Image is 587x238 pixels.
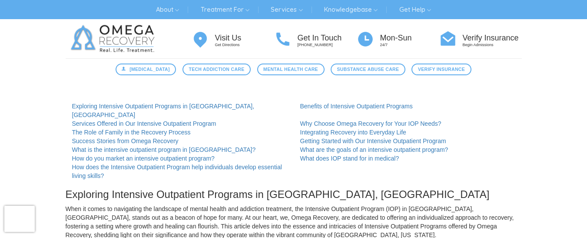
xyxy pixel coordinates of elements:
[72,155,215,162] a: How do you market an intensive outpatient program?
[129,66,170,73] span: [MEDICAL_DATA]
[463,42,522,48] p: Begin Admissions
[411,64,471,75] a: Verify Insurance
[300,155,399,162] a: What does IOP stand for in medical?
[72,137,179,144] a: Success Stories from Omega Recovery
[463,34,522,43] h4: Verify Insurance
[189,66,244,73] span: Tech Addiction Care
[116,64,176,75] a: [MEDICAL_DATA]
[192,30,274,48] a: Visit Us Get Directions
[300,129,406,136] a: Integrating Recovery into Everyday Life
[298,42,357,48] p: [PHONE_NUMBER]
[263,66,318,73] span: Mental Health Care
[298,34,357,43] h4: Get In Touch
[418,66,465,73] span: Verify Insurance
[182,64,251,75] a: Tech Addiction Care
[72,120,216,127] a: Services Offered in Our Intensive Outpatient Program
[300,137,446,144] a: Getting Started with Our Intensive Outpatient Program
[72,146,256,153] a: What is the intensive outpatient program in [GEOGRAPHIC_DATA]?
[300,146,448,153] a: What are the goals of an intensive outpatient program?
[439,30,522,48] a: Verify Insurance Begin Admissions
[215,34,274,43] h4: Visit Us
[215,42,274,48] p: Get Directions
[72,103,255,118] a: Exploring Intensive Outpatient Programs in [GEOGRAPHIC_DATA], [GEOGRAPHIC_DATA]
[4,206,35,232] iframe: reCAPTCHA
[380,42,439,48] p: 24/7
[149,3,186,17] a: About
[72,129,191,136] a: The Role of Family in the Recovery Process
[300,120,441,127] a: Why Choose Omega Recovery for Your IOP Needs?
[393,3,438,17] a: Get Help
[318,3,384,17] a: Knowledgebase
[380,34,439,43] h4: Mon-Sun
[66,189,522,200] h3: Exploring Intensive Outpatient Programs in [GEOGRAPHIC_DATA], [GEOGRAPHIC_DATA]
[274,30,357,48] a: Get In Touch [PHONE_NUMBER]
[194,3,256,17] a: Treatment For
[300,103,413,110] a: Benefits of Intensive Outpatient Programs
[337,66,399,73] span: Substance Abuse Care
[331,64,405,75] a: Substance Abuse Care
[257,64,325,75] a: Mental Health Care
[72,164,282,179] a: How does the Intensive Outpatient Program help individuals develop essential living skills?
[264,3,309,17] a: Services
[66,19,163,58] img: Omega Recovery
